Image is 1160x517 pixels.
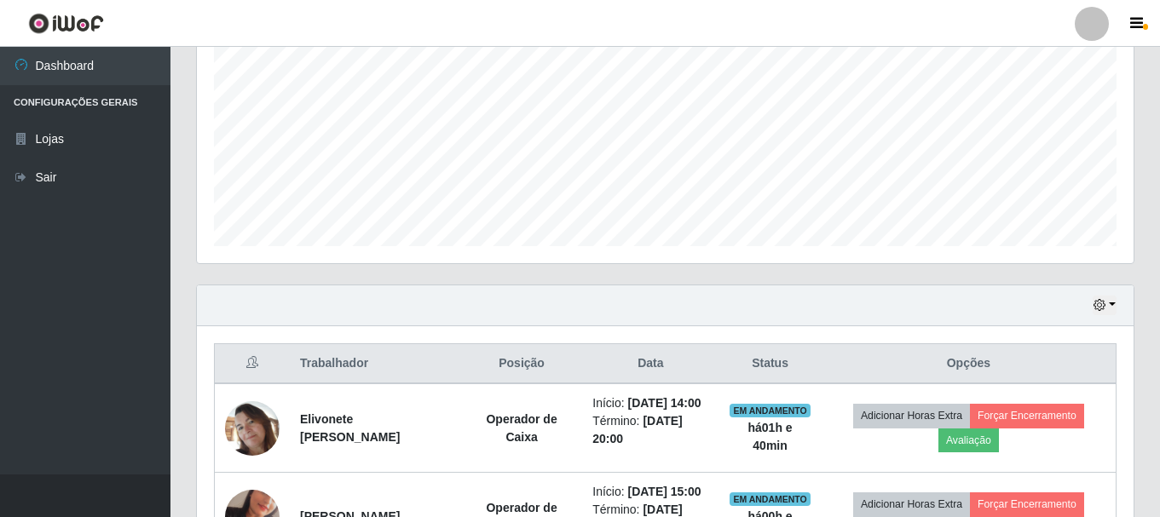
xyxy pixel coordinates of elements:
span: EM ANDAMENTO [730,404,811,417]
button: Adicionar Horas Extra [853,492,970,516]
img: CoreUI Logo [28,13,104,34]
th: Trabalhador [290,344,461,384]
th: Status [719,344,821,384]
button: Forçar Encerramento [970,492,1084,516]
button: Forçar Encerramento [970,404,1084,428]
strong: Elivonete [PERSON_NAME] [300,412,400,444]
li: Término: [592,412,708,448]
button: Adicionar Horas Extra [853,404,970,428]
th: Data [582,344,719,384]
button: Avaliação [938,428,999,452]
strong: Operador de Caixa [486,412,557,444]
img: 1744411784463.jpeg [225,401,280,456]
span: EM ANDAMENTO [730,492,811,506]
strong: há 01 h e 40 min [747,421,792,452]
time: [DATE] 14:00 [628,396,701,410]
th: Opções [822,344,1117,384]
li: Início: [592,483,708,501]
th: Posição [461,344,582,384]
time: [DATE] 15:00 [628,485,701,498]
li: Início: [592,394,708,412]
